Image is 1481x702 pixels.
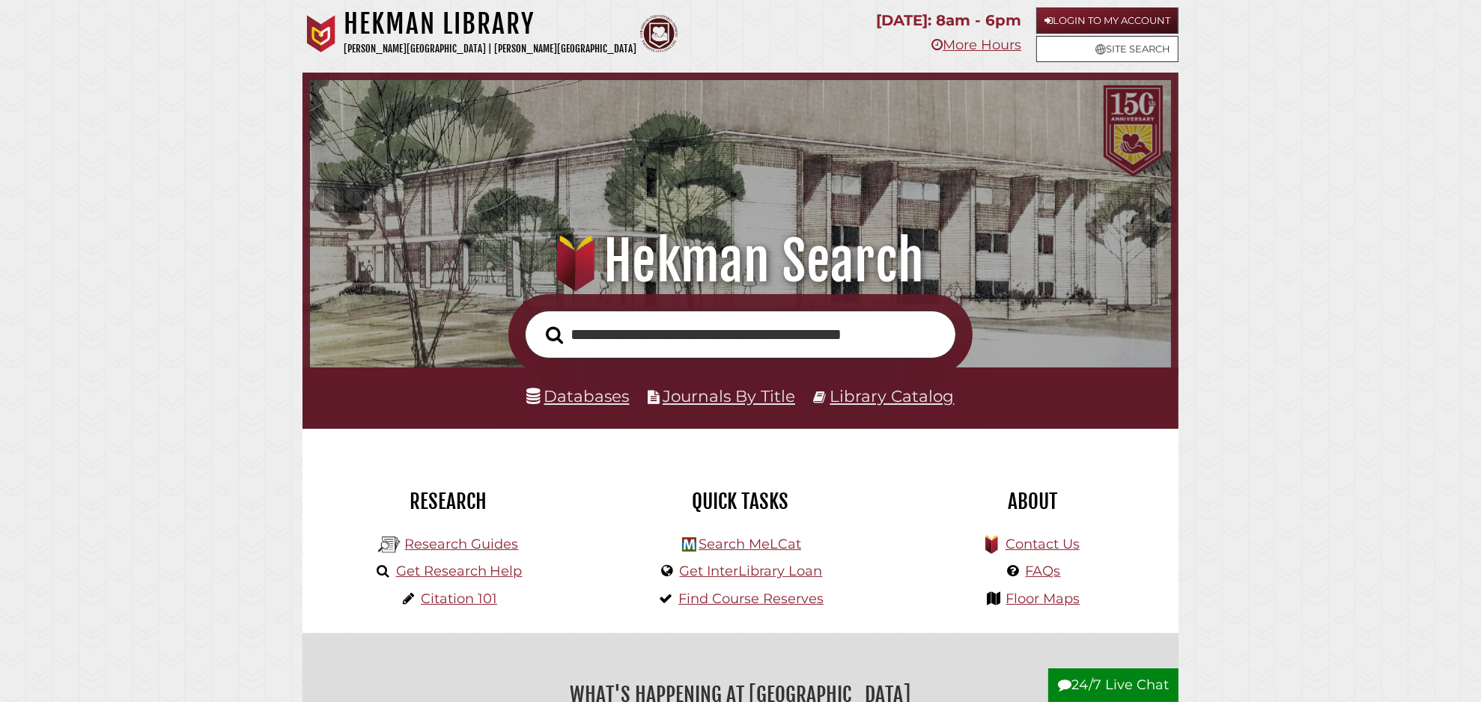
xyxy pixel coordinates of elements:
a: More Hours [931,37,1021,53]
button: Search [538,322,571,349]
p: [PERSON_NAME][GEOGRAPHIC_DATA] | [PERSON_NAME][GEOGRAPHIC_DATA] [344,40,636,58]
i: Search [546,326,563,344]
h2: Quick Tasks [606,489,875,514]
a: Research Guides [404,536,518,552]
h1: Hekman Search [332,228,1149,294]
p: [DATE]: 8am - 6pm [876,7,1021,34]
a: Contact Us [1006,536,1080,552]
a: FAQs [1026,563,1061,579]
a: Search MeLCat [699,536,801,552]
img: Calvin Theological Seminary [640,15,678,52]
a: Get InterLibrary Loan [680,563,823,579]
a: Find Course Reserves [678,590,824,607]
img: Calvin University [302,15,340,52]
a: Site Search [1036,36,1179,62]
a: Citation 101 [421,590,497,607]
a: Databases [527,386,630,406]
a: Library Catalog [830,386,955,406]
h2: About [898,489,1167,514]
h2: Research [314,489,583,514]
a: Login to My Account [1036,7,1179,34]
a: Floor Maps [1006,590,1080,607]
img: Hekman Library Logo [378,534,401,556]
a: Journals By Title [663,386,795,406]
h1: Hekman Library [344,7,636,40]
a: Get Research Help [396,563,523,579]
img: Hekman Library Logo [682,537,696,552]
